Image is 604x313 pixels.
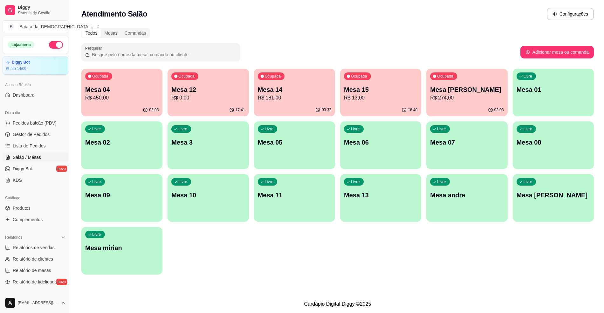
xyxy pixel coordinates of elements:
p: Livre [265,126,274,132]
p: Livre [351,179,360,184]
button: LivreMesa 01 [513,69,594,116]
a: Produtos [3,203,68,213]
p: 18:40 [408,107,417,112]
span: Produtos [13,205,31,211]
p: Mesa 07 [430,138,504,147]
button: Configurações [547,8,594,20]
div: Todos [82,29,101,37]
a: KDS [3,175,68,185]
p: Mesa andre [430,191,504,200]
button: LivreMesa 07 [426,121,507,169]
button: [EMAIL_ADDRESS][DOMAIN_NAME] [3,295,68,310]
button: LivreMesa 09 [81,174,162,222]
h2: Atendimento Salão [81,9,147,19]
a: Salão / Mesas [3,152,68,162]
a: Lista de Pedidos [3,141,68,151]
p: 17:41 [236,107,245,112]
button: OcupadaMesa [PERSON_NAME]R$ 274,0003:03 [426,69,507,116]
article: até 14/09 [10,66,26,71]
div: Loja aberta [8,41,34,48]
span: Diggy [18,5,66,10]
p: Livre [437,126,446,132]
a: Relatório de fidelidadenovo [3,277,68,287]
button: LivreMesa mirian [81,227,162,275]
span: Sistema de Gestão [18,10,66,16]
p: Mesa [PERSON_NAME] [430,85,504,94]
a: Diggy Botnovo [3,164,68,174]
div: Comandas [121,29,150,37]
a: Relatórios de vendas [3,242,68,253]
button: OcupadaMesa 04R$ 450,0003:08 [81,69,162,116]
p: Mesa mirian [85,243,159,252]
div: Batata da [DEMOGRAPHIC_DATA] ... [19,24,93,30]
p: 03:08 [149,107,159,112]
button: LivreMesa 10 [168,174,249,222]
a: Diggy Botaté 14/09 [3,57,68,75]
span: B [8,24,14,30]
p: R$ 181,00 [258,94,331,102]
button: OcupadaMesa 15R$ 13,0018:40 [340,69,421,116]
button: Select a team [3,20,68,33]
p: Mesa [PERSON_NAME] [517,191,590,200]
p: Livre [437,179,446,184]
span: Pedidos balcão (PDV) [13,120,57,126]
p: Livre [178,179,187,184]
footer: Cardápio Digital Diggy © 2025 [71,295,604,313]
a: Relatório de mesas [3,265,68,276]
p: Livre [265,179,274,184]
p: Mesa 15 [344,85,417,94]
button: Adicionar mesa ou comanda [520,46,594,58]
p: Mesa 13 [344,191,417,200]
p: R$ 0,00 [171,94,245,102]
p: Mesa 01 [517,85,590,94]
span: Relatório de mesas [13,267,51,274]
button: LivreMesa 08 [513,121,594,169]
span: Dashboard [13,92,35,98]
p: Ocupada [265,74,281,79]
span: Relatórios de vendas [13,244,55,251]
button: OcupadaMesa 12R$ 0,0017:41 [168,69,249,116]
button: LivreMesa 05 [254,121,335,169]
div: Acesso Rápido [3,80,68,90]
a: Dashboard [3,90,68,100]
p: Livre [92,232,101,237]
p: R$ 450,00 [85,94,159,102]
p: Mesa 04 [85,85,159,94]
span: [EMAIL_ADDRESS][DOMAIN_NAME] [18,300,58,305]
input: Pesquisar [90,51,237,58]
p: Mesa 06 [344,138,417,147]
p: Livre [92,126,101,132]
p: Mesa 14 [258,85,331,94]
p: Ocupada [351,74,367,79]
button: LivreMesa 13 [340,174,421,222]
p: 03:03 [494,107,504,112]
p: Ocupada [437,74,453,79]
p: R$ 274,00 [430,94,504,102]
p: Livre [178,126,187,132]
article: Diggy Bot [12,60,30,65]
span: Complementos [13,216,43,223]
p: Ocupada [178,74,195,79]
p: Mesa 11 [258,191,331,200]
button: LivreMesa [PERSON_NAME] [513,174,594,222]
p: Livre [92,179,101,184]
p: Mesa 12 [171,85,245,94]
span: Gestor de Pedidos [13,131,50,138]
button: LivreMesa 11 [254,174,335,222]
p: Mesa 08 [517,138,590,147]
a: Complementos [3,214,68,225]
span: Relatórios [5,235,22,240]
button: OcupadaMesa 14R$ 181,0003:32 [254,69,335,116]
div: Mesas [101,29,121,37]
div: Catálogo [3,193,68,203]
p: Livre [524,126,532,132]
p: Ocupada [92,74,108,79]
a: Gestor de Pedidos [3,129,68,139]
button: Alterar Status [49,41,63,49]
p: R$ 13,00 [344,94,417,102]
p: Mesa 3 [171,138,245,147]
p: Mesa 10 [171,191,245,200]
a: Relatório de clientes [3,254,68,264]
p: Mesa 05 [258,138,331,147]
button: LivreMesa 3 [168,121,249,169]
